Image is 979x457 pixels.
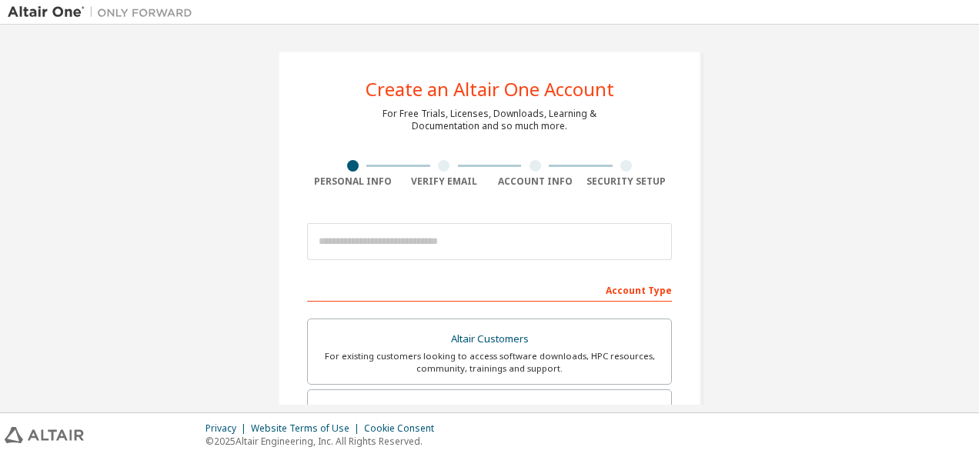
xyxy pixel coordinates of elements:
div: Create an Altair One Account [366,80,614,98]
div: For Free Trials, Licenses, Downloads, Learning & Documentation and so much more. [383,108,596,132]
div: Website Terms of Use [251,422,364,435]
div: Account Info [489,175,581,188]
div: Cookie Consent [364,422,443,435]
div: For existing customers looking to access software downloads, HPC resources, community, trainings ... [317,350,662,375]
p: © 2025 Altair Engineering, Inc. All Rights Reserved. [205,435,443,448]
div: Security Setup [581,175,673,188]
div: Privacy [205,422,251,435]
div: Account Type [307,277,672,302]
img: altair_logo.svg [5,427,84,443]
div: Verify Email [399,175,490,188]
div: Altair Customers [317,329,662,350]
div: Personal Info [307,175,399,188]
img: Altair One [8,5,200,20]
div: Students [317,399,662,421]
